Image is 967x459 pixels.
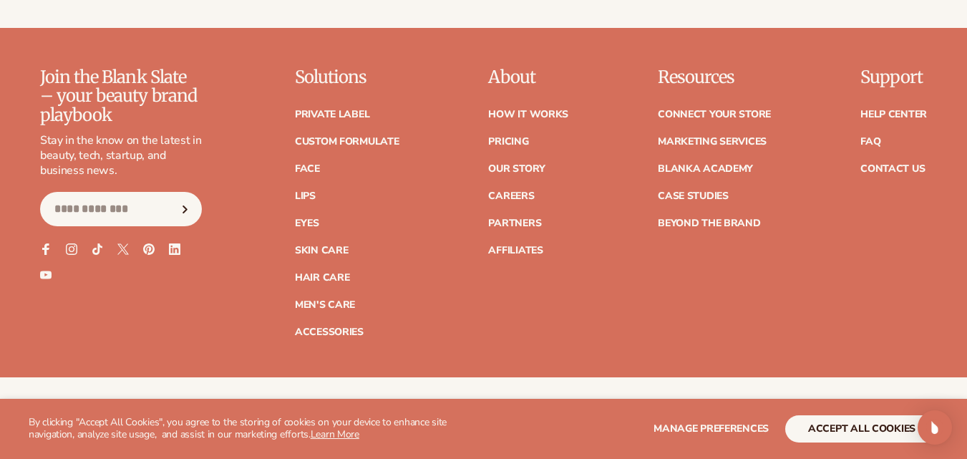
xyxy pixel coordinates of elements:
[653,415,769,443] button: Manage preferences
[488,164,545,174] a: Our Story
[488,246,543,256] a: Affiliates
[653,422,769,435] span: Manage preferences
[488,218,541,228] a: Partners
[860,137,880,147] a: FAQ
[29,417,477,441] p: By clicking "Accept All Cookies", you agree to the storing of cookies on your device to enhance s...
[488,110,568,120] a: How It Works
[488,191,534,201] a: Careers
[311,427,359,441] a: Learn More
[658,137,767,147] a: Marketing services
[40,68,202,125] p: Join the Blank Slate – your beauty brand playbook
[40,133,202,178] p: Stay in the know on the latest in beauty, tech, startup, and business news.
[295,164,320,174] a: Face
[295,273,349,283] a: Hair Care
[658,218,761,228] a: Beyond the brand
[488,137,528,147] a: Pricing
[295,246,348,256] a: Skin Care
[295,300,355,310] a: Men's Care
[488,68,568,87] p: About
[295,68,399,87] p: Solutions
[295,327,364,337] a: Accessories
[918,410,952,445] div: Open Intercom Messenger
[170,192,201,226] button: Subscribe
[295,218,319,228] a: Eyes
[295,191,316,201] a: Lips
[658,68,771,87] p: Resources
[658,191,729,201] a: Case Studies
[295,110,369,120] a: Private label
[658,164,753,174] a: Blanka Academy
[785,415,938,443] button: accept all cookies
[860,164,925,174] a: Contact Us
[860,68,927,87] p: Support
[860,110,927,120] a: Help Center
[658,110,771,120] a: Connect your store
[295,137,399,147] a: Custom formulate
